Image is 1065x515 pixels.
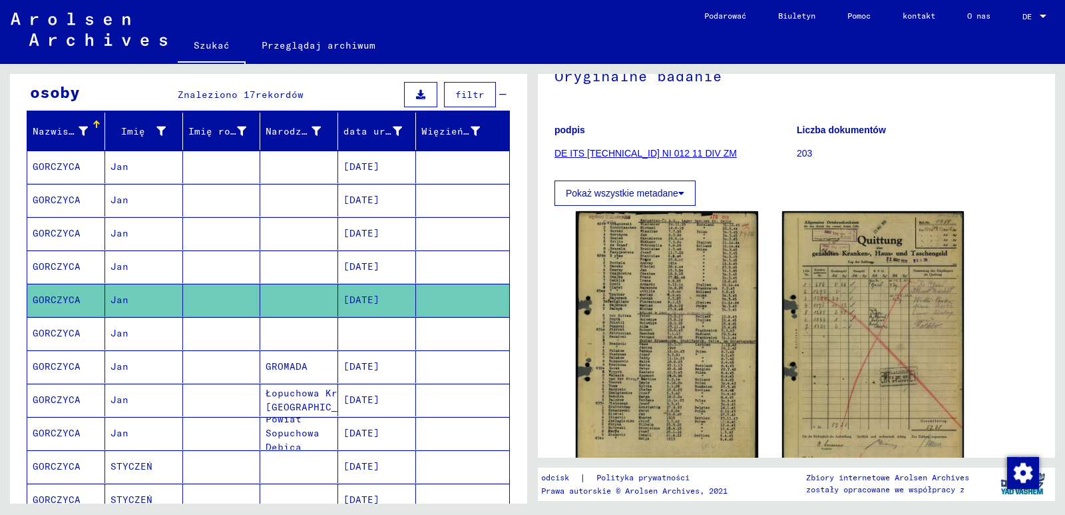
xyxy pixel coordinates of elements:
img: 001.jpg [576,211,758,464]
font: | [580,472,586,484]
font: GORCZYCA [33,227,81,239]
font: [DATE] [343,427,379,439]
font: Prawa autorskie © Arolsen Archives, 2021 [541,486,728,496]
font: [DATE] [343,161,379,173]
font: Pomoc [847,11,871,21]
font: GORCZYCA [33,494,81,506]
font: GORCZYCA [33,327,81,339]
font: [DATE] [343,194,379,206]
font: GORCZYCA [33,294,81,306]
font: Jan [110,260,128,272]
div: data urodzenia [343,121,419,142]
font: GORCZYCA [33,161,81,173]
font: Jan [110,161,128,173]
font: GORCZYCA [33,427,81,439]
font: Narodziny [266,125,319,137]
font: [DATE] [343,394,379,406]
font: rekordów [256,89,304,101]
div: Zmiana zgody [1006,456,1038,488]
img: 002.jpg [782,211,964,466]
img: Arolsen_neg.svg [11,13,167,46]
mat-header-cell: Więzień nr [416,113,509,150]
div: Imię [110,121,182,142]
font: odcisk [541,472,569,482]
font: Łopuchowa Kr. [GEOGRAPHIC_DATA] [266,387,367,413]
font: Jan [110,360,128,372]
font: data urodzenia [343,125,427,137]
font: Nazwisko [33,125,81,137]
font: [DATE] [343,227,379,239]
font: 203 [797,148,812,159]
font: Więzień nr [421,125,481,137]
div: Narodziny [266,121,337,142]
font: zostały opracowane we współpracy z [806,484,964,494]
font: Imię [121,125,145,137]
img: Zmiana zgody [1007,457,1039,489]
div: Więzień nr [421,121,497,142]
font: [DATE] [343,360,379,372]
font: GROMADA [266,360,308,372]
font: osoby [30,82,80,102]
mat-header-cell: Narodziny [260,113,338,150]
font: filtr [455,89,485,101]
font: Jan [110,194,128,206]
font: DE [1022,11,1032,21]
font: Jan [110,427,128,439]
font: GORCZYCA [33,194,81,206]
font: Szukać [194,39,230,51]
font: GORCZYCA [33,360,81,372]
font: Zbiory internetowe Arolsen Archives [806,472,969,482]
mat-header-cell: data urodzenia [338,113,416,150]
mat-header-cell: Imię [105,113,183,150]
font: O nas [967,11,990,21]
font: Polityka prywatności [596,472,690,482]
img: yv_logo.png [998,467,1048,500]
font: GORCZYCA [33,460,81,472]
font: Liczba dokumentów [797,125,886,135]
font: Oryginalne badanie [554,67,722,85]
mat-header-cell: Nazwisko [27,113,105,150]
a: Przeglądaj archiwum [246,29,391,61]
font: Biuletyn [778,11,815,21]
font: [DATE] [343,294,379,306]
font: Jan [110,227,128,239]
font: Znaleziono 17 [178,89,256,101]
font: Przeglądaj archiwum [262,39,375,51]
font: kontakt [903,11,935,21]
font: GORCZYCA [33,260,81,272]
font: Jan [110,394,128,406]
font: Powiat Sopuchowa Dębica [266,413,319,453]
a: odcisk [541,471,580,485]
mat-header-cell: Imię rodowe [183,113,261,150]
a: Szukać [178,29,246,64]
font: [DATE] [343,260,379,272]
font: Jan [110,327,128,339]
div: Nazwisko [33,121,105,142]
font: STYCZEŃ [110,494,152,506]
font: GORCZYCA [33,394,81,406]
font: STYCZEŃ [110,460,152,472]
a: Polityka prywatności [586,471,706,485]
font: Pokaż wszystkie metadane [566,188,678,199]
a: DE ITS [TECHNICAL_ID] NI 012 11 DIV ZM [554,148,737,159]
font: [DATE] [343,494,379,506]
div: Imię rodowe [188,121,264,142]
font: [DATE] [343,460,379,472]
font: podpis [554,125,585,135]
font: Imię rodowe [188,125,254,137]
font: Jan [110,294,128,306]
button: filtr [444,82,496,107]
button: Pokaż wszystkie metadane [554,181,696,206]
font: Podarować [704,11,746,21]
